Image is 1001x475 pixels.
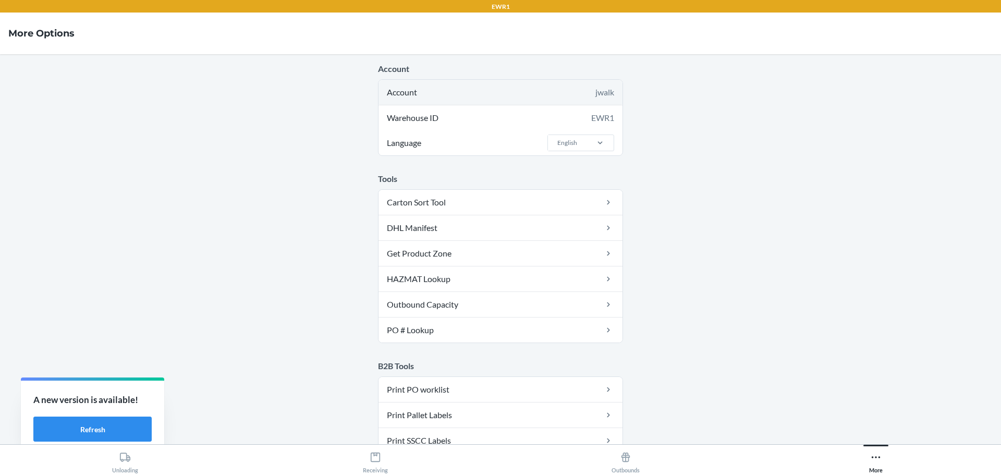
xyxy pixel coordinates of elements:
div: Unloading [112,447,138,473]
p: B2B Tools [378,360,623,372]
a: Outbound Capacity [379,292,622,317]
div: jwalk [595,86,614,99]
div: More [869,447,883,473]
a: Print PO worklist [379,377,622,402]
div: Account [379,80,622,105]
p: A new version is available! [33,393,152,407]
a: Carton Sort Tool [379,190,622,215]
a: DHL Manifest [379,215,622,240]
p: Tools [378,173,623,185]
a: Print SSCC Labels [379,428,622,453]
div: EWR1 [591,112,614,124]
h4: More Options [8,27,75,40]
a: HAZMAT Lookup [379,266,622,291]
p: EWR1 [492,2,510,11]
a: Get Product Zone [379,241,622,266]
button: Receiving [250,445,500,473]
button: Refresh [33,417,152,442]
a: Print Pallet Labels [379,403,622,428]
div: Outbounds [612,447,640,473]
input: LanguageEnglish [556,138,557,148]
a: PO # Lookup [379,318,622,343]
p: Account [378,63,623,75]
button: Outbounds [500,445,751,473]
div: Warehouse ID [379,105,622,130]
span: Language [385,130,423,155]
div: English [557,138,577,148]
button: More [751,445,1001,473]
div: Receiving [363,447,388,473]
